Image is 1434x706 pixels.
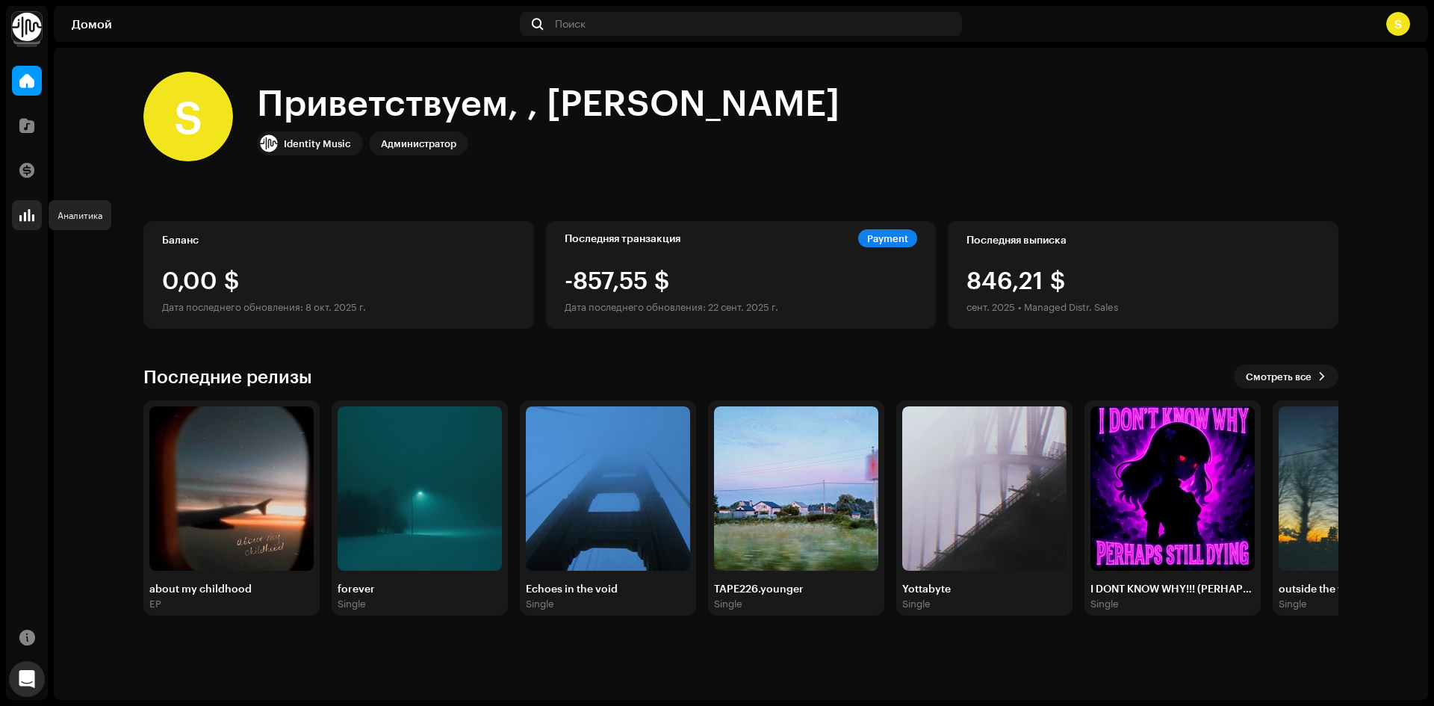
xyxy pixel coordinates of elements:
[338,598,366,610] div: Single
[565,298,778,316] div: Дата последнего обновления: 22 сент. 2025 г.
[143,365,312,388] h3: Последние релизы
[1090,583,1255,595] div: I DONT KNOW WHY!!! (PERHAPS STILL DYING)
[72,18,514,30] div: Домой
[162,234,515,246] div: Баланс
[338,406,502,571] img: 330c986e-d223-49e9-b78d-4e1ca4cad6fd
[714,598,742,610] div: Single
[948,221,1338,329] re-o-card-value: Последняя выписка
[555,18,586,30] span: Поиск
[1234,365,1338,388] button: Смотреть все
[1024,298,1118,316] div: Managed Distr. Sales
[257,78,839,126] div: Приветствуем, , [PERSON_NAME]
[143,221,534,329] re-o-card-value: Баланс
[526,598,554,610] div: Single
[149,598,161,610] div: EP
[902,406,1067,571] img: aa1b9114-fb2e-404a-9592-4e2b0400215a
[526,583,690,595] div: Echoes in the void
[381,134,456,152] div: Администратор
[1279,598,1307,610] div: Single
[858,229,917,247] div: Payment
[526,406,690,571] img: 2c089a6e-ac51-44c1-b87b-f4b253057cda
[149,583,314,595] div: about my childhood
[149,406,314,571] img: 72f95196-3556-4155-84e5-c1467add7b8b
[1018,298,1021,316] div: •
[1090,406,1255,571] img: effd71f7-96ed-4786-92d7-b99c0f86dab8
[12,12,42,42] img: 0f74c21f-6d1c-4dbc-9196-dbddad53419e
[1090,598,1119,610] div: Single
[162,298,515,316] div: Дата последнего обновления: 8 окт. 2025 г.
[1246,362,1312,391] span: Смотреть все
[714,583,878,595] div: TAPE226.younger
[284,134,351,152] div: Identity Music
[966,234,1320,246] div: Последняя выписка
[260,134,278,152] img: 0f74c21f-6d1c-4dbc-9196-dbddad53419e
[9,661,45,697] div: Open Intercom Messenger
[565,232,680,244] div: Последняя транзакция
[714,406,878,571] img: 561d52bf-08ba-49e3-bba8-a4bc6b7768de
[902,583,1067,595] div: Yottabyte
[966,298,1015,316] div: сент. 2025
[902,598,931,610] div: Single
[1386,12,1410,36] div: S
[338,583,502,595] div: forever
[143,72,233,161] div: S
